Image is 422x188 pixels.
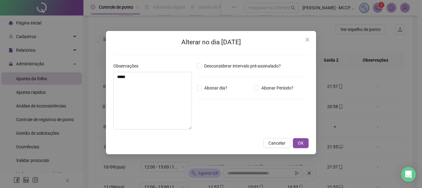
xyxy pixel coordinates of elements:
span: Abonar Período? [259,85,296,91]
button: OK [293,138,309,148]
span: Abonar dia? [202,85,230,91]
h2: Alterar no dia [DATE] [113,37,309,47]
span: OK [298,140,304,146]
span: close [305,37,310,42]
button: Close [302,35,312,45]
div: Open Intercom Messenger [401,167,416,182]
button: Cancelar [264,138,290,148]
span: Cancelar [268,140,285,146]
span: Desconsiderar intervalo pré-assinalado? [202,63,283,69]
label: Observações [113,63,142,69]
